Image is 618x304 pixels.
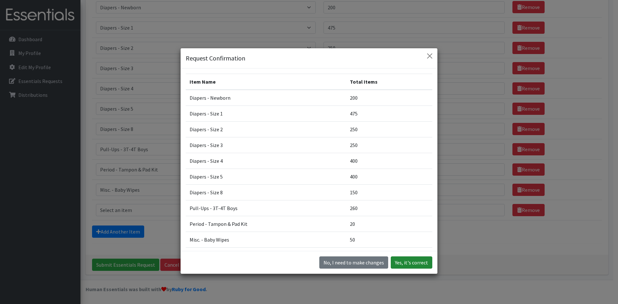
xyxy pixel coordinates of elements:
[346,90,432,106] td: 200
[319,256,388,269] button: No I need to make changes
[346,106,432,122] td: 475
[186,200,346,216] td: Pull-Ups - 3T-4T Boys
[186,137,346,153] td: Diapers - Size 3
[186,153,346,169] td: Diapers - Size 4
[186,232,346,248] td: Misc. - Baby Wipes
[186,122,346,137] td: Diapers - Size 2
[346,74,432,90] th: Total Items
[186,216,346,232] td: Period - Tampon & Pad Kit
[186,53,245,63] h5: Request Confirmation
[186,90,346,106] td: Diapers - Newborn
[346,153,432,169] td: 400
[425,51,435,61] button: Close
[346,200,432,216] td: 260
[346,185,432,200] td: 150
[346,137,432,153] td: 250
[186,185,346,200] td: Diapers - Size 8
[391,256,432,269] button: Yes, it's correct
[346,169,432,185] td: 400
[346,216,432,232] td: 20
[186,106,346,122] td: Diapers - Size 1
[346,232,432,248] td: 50
[346,122,432,137] td: 250
[186,169,346,185] td: Diapers - Size 5
[186,74,346,90] th: Item Name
